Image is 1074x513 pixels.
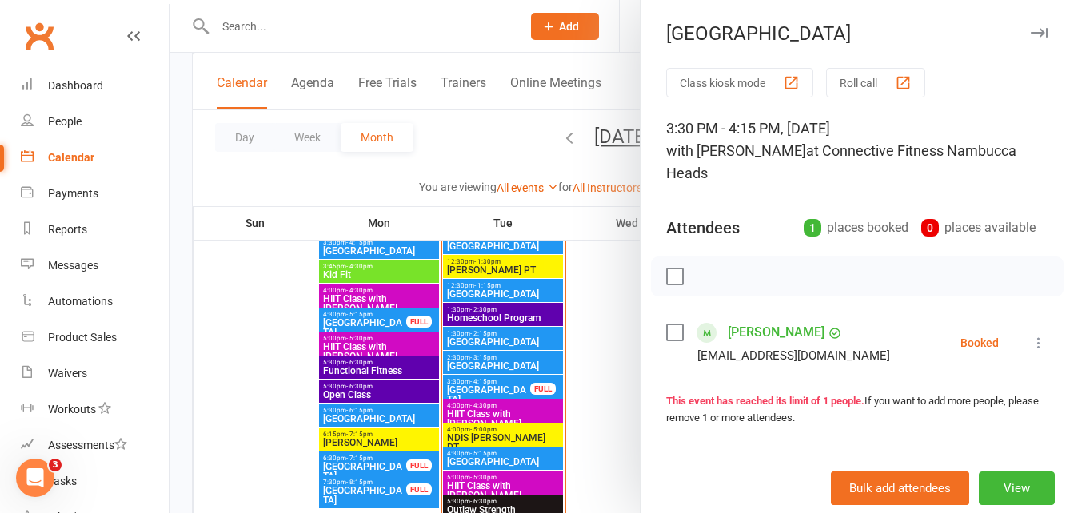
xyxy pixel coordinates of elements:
div: places available [921,217,1036,239]
div: Tasks [48,475,77,487]
a: Clubworx [19,16,59,56]
span: at Connective Fitness Nambucca Heads [666,142,1016,181]
a: Payments [21,176,169,212]
span: with [PERSON_NAME] [666,142,806,159]
div: 1 [804,219,821,237]
a: Waivers [21,356,169,392]
div: If you want to add more people, please remove 1 or more attendees. [666,393,1048,427]
div: Dashboard [48,79,103,92]
a: Reports [21,212,169,248]
button: Roll call [826,68,925,97]
div: Payments [48,187,98,200]
div: Assessments [48,439,127,451]
div: Messages [48,259,98,272]
div: places booked [804,217,908,239]
div: 0 [921,219,939,237]
a: Automations [21,284,169,320]
div: People [48,115,82,128]
a: Messages [21,248,169,284]
a: Dashboard [21,68,169,104]
div: 3:30 PM - 4:15 PM, [DATE] [666,117,1048,185]
span: 3 [49,459,62,471]
div: Product Sales [48,331,117,344]
div: [GEOGRAPHIC_DATA] [641,22,1074,45]
div: [EMAIL_ADDRESS][DOMAIN_NAME] [697,345,890,366]
a: [PERSON_NAME] [728,320,824,345]
div: Attendees [666,217,740,239]
a: Workouts [21,392,169,427]
div: Booked [960,337,999,348]
div: Workouts [48,403,96,416]
div: Calendar [48,151,94,164]
button: Bulk add attendees [831,471,969,505]
button: Class kiosk mode [666,68,813,97]
div: Automations [48,295,113,308]
a: Tasks [21,463,169,499]
div: Reports [48,223,87,236]
iframe: Intercom live chat [16,459,54,497]
a: Product Sales [21,320,169,356]
a: Assessments [21,427,169,463]
div: Waivers [48,367,87,380]
button: View [979,471,1055,505]
strong: This event has reached its limit of 1 people. [666,395,864,407]
a: People [21,104,169,140]
a: Calendar [21,140,169,176]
